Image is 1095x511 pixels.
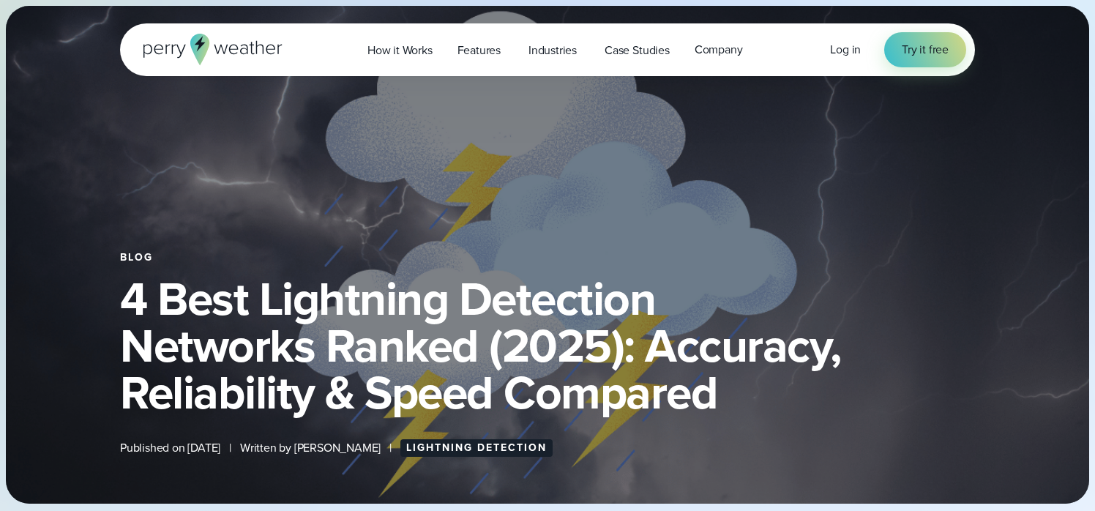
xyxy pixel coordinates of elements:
[400,439,553,457] a: Lightning Detection
[830,41,861,58] span: Log in
[528,42,577,59] span: Industries
[884,32,966,67] a: Try it free
[605,42,670,59] span: Case Studies
[120,275,975,416] h1: 4 Best Lightning Detection Networks Ranked (2025): Accuracy, Reliability & Speed Compared
[902,41,949,59] span: Try it free
[240,439,381,457] span: Written by [PERSON_NAME]
[367,42,433,59] span: How it Works
[830,41,861,59] a: Log in
[389,439,392,457] span: |
[120,252,975,264] div: Blog
[592,35,682,65] a: Case Studies
[229,439,231,457] span: |
[355,35,445,65] a: How it Works
[695,41,743,59] span: Company
[457,42,501,59] span: Features
[120,439,220,457] span: Published on [DATE]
